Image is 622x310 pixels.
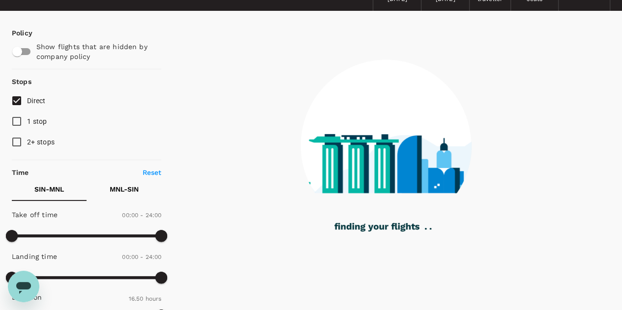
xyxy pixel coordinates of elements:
g: finding your flights [334,223,419,232]
p: MNL - SIN [110,184,139,194]
span: 16.50 hours [129,295,162,302]
p: Landing time [12,252,57,261]
span: 00:00 - 24:00 [122,212,161,219]
g: . [429,228,431,229]
span: Direct [27,97,46,105]
span: 00:00 - 24:00 [122,254,161,260]
p: Take off time [12,210,58,220]
p: SIN - MNL [34,184,64,194]
p: Reset [143,168,162,177]
iframe: Button to launch messaging window [8,271,39,302]
p: Show flights that are hidden by company policy [36,42,155,61]
p: Policy [12,28,21,38]
g: . [425,228,427,229]
p: Time [12,168,29,177]
strong: Stops [12,78,31,85]
span: 1 stop [27,117,47,125]
span: 2+ stops [27,138,55,146]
